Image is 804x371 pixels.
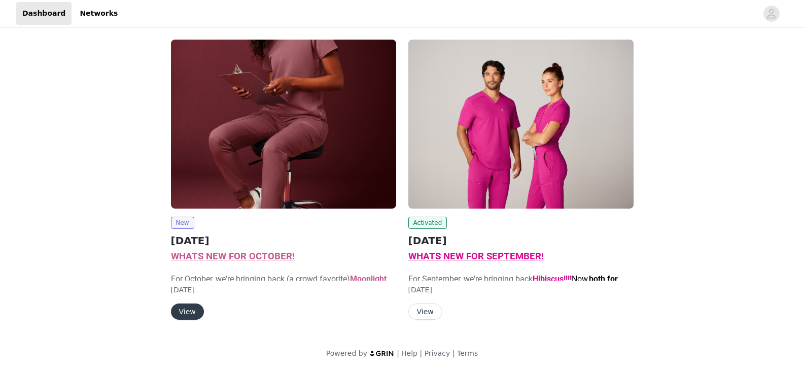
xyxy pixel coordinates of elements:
[171,274,393,296] span: For October, we're bringing back (a crowd favorite)
[171,251,295,262] span: WHATS NEW FOR OCTOBER!
[171,308,204,316] a: View
[408,303,442,320] button: View
[408,217,447,229] span: Activated
[16,2,72,25] a: Dashboard
[171,233,396,248] h2: [DATE]
[171,217,194,229] span: New
[171,286,195,294] span: [DATE]
[171,40,396,209] img: Fabletics Scrubs
[766,6,776,22] div: avatar
[408,251,544,262] span: WHATS NEW FOR SEPTEMBER!
[171,303,204,320] button: View
[326,349,367,357] span: Powered by
[408,233,634,248] h2: [DATE]
[408,308,442,316] a: View
[533,274,572,284] strong: Hibiscus!!!!
[401,349,417,357] a: Help
[369,350,395,357] img: logo
[408,286,432,294] span: [DATE]
[397,349,399,357] span: |
[408,274,627,308] span: For September, we're bringing back
[457,349,478,357] a: Terms
[452,349,455,357] span: |
[425,349,450,357] a: Privacy
[74,2,124,25] a: Networks
[420,349,422,357] span: |
[408,40,634,209] img: Fabletics Scrubs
